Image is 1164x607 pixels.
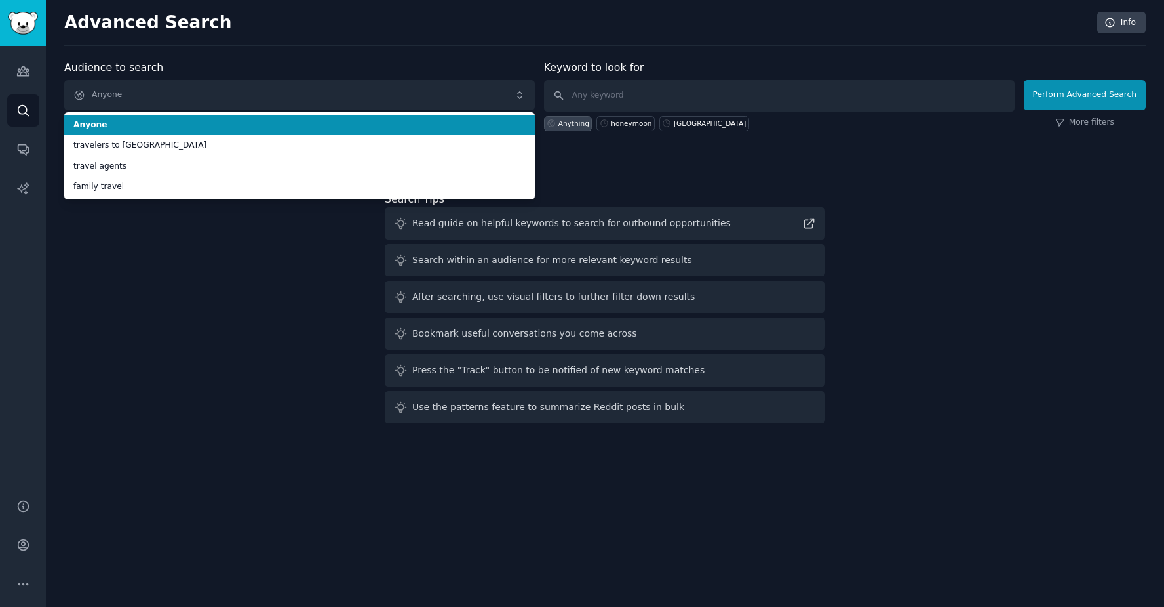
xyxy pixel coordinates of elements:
[674,119,746,128] div: [GEOGRAPHIC_DATA]
[412,364,705,377] div: Press the "Track" button to be notified of new keyword matches
[412,217,731,230] div: Read guide on helpful keywords to search for outbound opportunities
[64,80,535,110] button: Anyone
[385,193,444,205] label: Search Tips
[412,253,692,267] div: Search within an audience for more relevant keyword results
[558,119,589,128] div: Anything
[64,12,1090,33] h2: Advanced Search
[544,61,644,73] label: Keyword to look for
[1097,12,1146,34] a: Info
[544,80,1015,112] input: Any keyword
[412,327,637,341] div: Bookmark useful conversations you come across
[412,400,684,414] div: Use the patterns feature to summarize Reddit posts in bulk
[611,119,651,128] div: honeymoon
[8,12,38,35] img: GummySearch logo
[73,140,526,152] span: travelers to [GEOGRAPHIC_DATA]
[73,161,526,173] span: travel agents
[64,112,535,199] ul: Anyone
[73,119,526,131] span: Anyone
[1024,80,1146,110] button: Perform Advanced Search
[64,61,163,73] label: Audience to search
[412,290,695,304] div: After searching, use visual filters to further filter down results
[73,181,526,193] span: family travel
[1055,117,1114,129] a: More filters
